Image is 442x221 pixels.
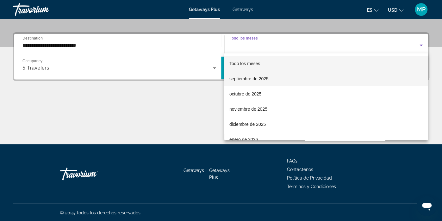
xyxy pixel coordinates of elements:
span: septiembre de 2025 [229,75,269,83]
span: noviembre de 2025 [229,105,267,113]
span: octubre de 2025 [229,90,261,98]
span: Todo los meses [229,61,260,66]
span: enero de 2026 [229,136,258,143]
iframe: Botón para iniciar la ventana de mensajería [417,196,437,216]
span: diciembre de 2025 [229,120,266,128]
